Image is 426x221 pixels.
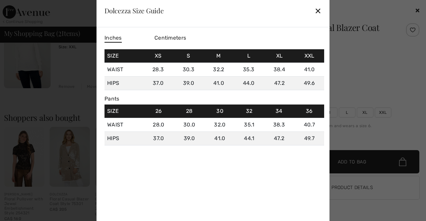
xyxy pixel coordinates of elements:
[295,132,324,145] td: 49.7
[295,118,324,132] td: 40.7
[143,77,173,90] td: 37.0
[295,77,324,90] td: 49.6
[143,132,174,145] td: 37.0
[205,118,235,132] td: 32.0
[143,63,173,77] td: 28.3
[205,132,235,145] td: 41.0
[143,105,174,118] td: 26
[235,105,264,118] td: 32
[295,105,324,118] td: 36
[14,5,28,11] span: Chat
[173,49,204,63] td: S
[264,49,295,63] td: XL
[264,118,295,132] td: 38.3
[173,77,204,90] td: 39.0
[295,49,324,63] td: XXL
[233,49,264,63] td: L
[204,77,234,90] td: 41.0
[105,49,143,63] td: Size
[315,4,321,18] div: ✕
[174,118,205,132] td: 30.0
[235,132,264,145] td: 44.1
[105,34,122,43] span: Inches
[105,63,143,77] td: Waist
[105,132,143,145] td: Hips
[105,96,324,102] div: Pants
[204,63,234,77] td: 32.2
[295,63,324,77] td: 41.0
[264,105,295,118] td: 34
[143,118,174,132] td: 28.0
[174,105,205,118] td: 28
[235,118,264,132] td: 35.1
[105,77,143,90] td: Hips
[264,77,295,90] td: 47.2
[264,63,295,77] td: 38.4
[154,35,186,41] span: Centimeters
[174,132,205,145] td: 39.0
[105,105,143,118] td: Size
[143,49,173,63] td: XS
[173,63,204,77] td: 30.3
[105,118,143,132] td: Waist
[264,132,295,145] td: 47.2
[204,49,234,63] td: M
[205,105,235,118] td: 30
[233,63,264,77] td: 35.3
[233,77,264,90] td: 44.0
[105,7,164,14] div: Dolcezza Size Guide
